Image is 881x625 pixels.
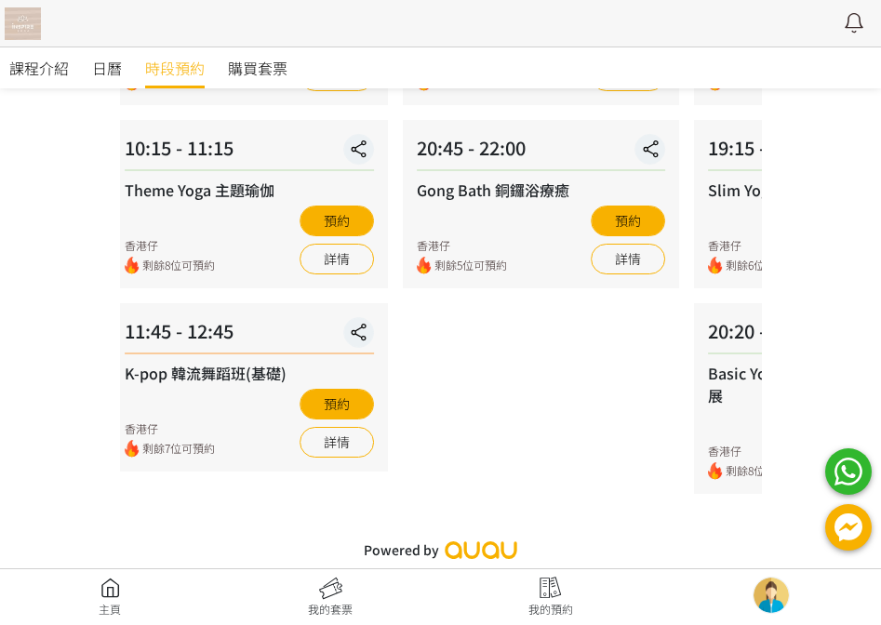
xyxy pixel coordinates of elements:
span: 剩餘6位可預約 [726,257,798,274]
span: 時段預約 [145,57,205,79]
div: 11:45 - 12:45 [125,317,374,354]
div: 香港仔 [708,443,798,459]
span: 剩餘8位可預約 [726,462,798,480]
a: 課程介紹 [9,47,69,88]
span: 課程介紹 [9,57,69,79]
a: 詳情 [300,244,374,274]
button: 預約 [300,206,374,236]
button: 預約 [300,389,374,419]
a: 日曆 [92,47,122,88]
a: 購買套票 [228,47,287,88]
button: 預約 [591,206,665,236]
div: 香港仔 [125,237,215,254]
a: 詳情 [300,427,374,458]
img: fire.png [708,462,722,480]
span: 日曆 [92,57,122,79]
span: 剩餘8位可預約 [142,257,215,274]
img: fire.png [125,257,139,274]
div: 香港仔 [417,237,507,254]
img: fire.png [708,257,722,274]
span: 剩餘5位可預約 [434,257,507,274]
a: 詳情 [591,244,665,274]
img: fire.png [125,440,139,458]
div: 20:45 - 22:00 [417,134,666,171]
a: 時段預約 [145,47,205,88]
div: 香港仔 [125,420,215,437]
div: 10:15 - 11:15 [125,134,374,171]
div: Theme Yoga 主題瑜伽 [125,179,374,201]
img: fire.png [417,257,431,274]
div: 香港仔 [708,237,798,254]
div: Gong Bath 銅鑼浴療癒 [417,179,666,201]
span: 購買套票 [228,57,287,79]
div: K-pop 韓流舞蹈班(基礎) [125,362,374,384]
span: 剩餘7位可預約 [142,440,215,458]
